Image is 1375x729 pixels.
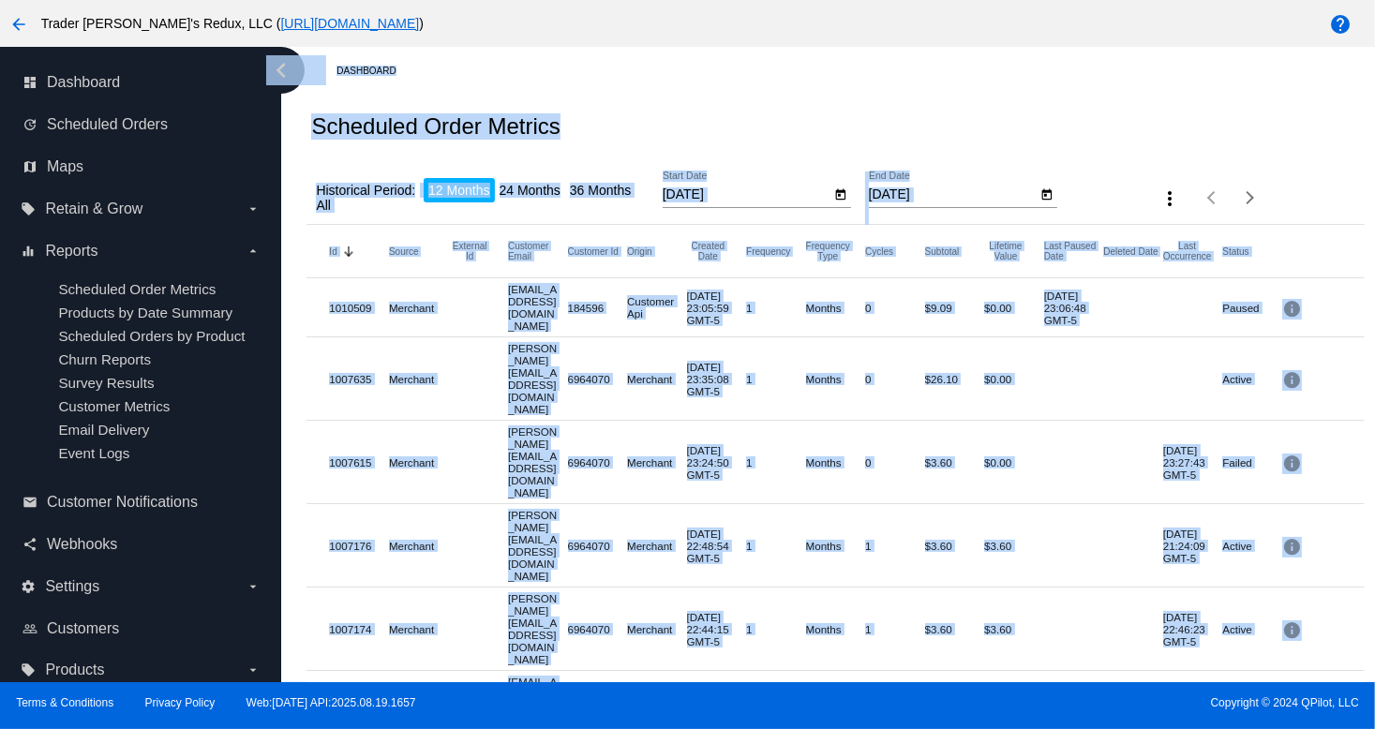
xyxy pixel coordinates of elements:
[22,529,261,559] a: share Webhooks
[1163,606,1223,652] mat-cell: [DATE] 22:46:23 GMT-5
[246,662,261,677] i: arrow_drop_down
[925,245,960,257] button: Change sorting for Subtotal
[568,297,628,319] mat-cell: 184596
[58,398,170,414] a: Customer Metrics
[1163,523,1223,569] mat-cell: [DATE] 21:24:09 GMT-5
[246,201,261,216] i: arrow_drop_down
[508,241,568,261] mat-header-cell: Customer Email
[22,117,37,132] i: update
[746,245,790,257] button: Change sorting for Frequency
[1282,364,1305,394] mat-icon: info
[865,245,893,257] button: Change sorting for Cycles
[984,452,1044,473] mat-cell: $0.00
[568,535,628,557] mat-cell: 6964070
[311,113,560,140] h2: Scheduled Order Metrics
[22,159,37,174] i: map
[45,662,104,678] span: Products
[47,536,117,553] span: Webhooks
[508,421,568,503] mat-cell: [PERSON_NAME][EMAIL_ADDRESS][DOMAIN_NAME]
[266,55,296,85] i: chevron_left
[687,606,747,652] mat-cell: [DATE] 22:44:15 GMT-5
[22,75,37,90] i: dashboard
[22,152,261,182] a: map Maps
[1282,293,1305,322] mat-icon: info
[508,504,568,587] mat-cell: [PERSON_NAME][EMAIL_ADDRESS][DOMAIN_NAME]
[687,523,747,569] mat-cell: [DATE] 22:48:54 GMT-5
[865,618,925,640] mat-cell: 1
[806,535,866,557] mat-cell: Months
[1282,531,1305,560] mat-icon: info
[925,535,985,557] mat-cell: $3.60
[1222,245,1248,257] button: Change sorting for Status
[47,620,119,637] span: Customers
[627,618,687,640] mat-cell: Merchant
[865,368,925,390] mat-cell: 0
[1222,618,1282,640] mat-cell: Active
[58,445,129,461] a: Event Logs
[865,297,925,319] mat-cell: 0
[58,375,154,391] span: Survey Results
[984,241,1027,261] button: Change sorting for LifetimeValue
[424,178,494,202] li: 12 Months
[329,618,389,640] mat-cell: 1007174
[58,351,151,367] span: Churn Reports
[280,16,419,31] a: [URL][DOMAIN_NAME]
[22,110,261,140] a: update Scheduled Orders
[627,246,687,257] mat-header-cell: Origin
[806,368,866,390] mat-cell: Months
[45,243,97,260] span: Reports
[568,246,628,257] mat-header-cell: Customer Id
[687,356,747,402] mat-cell: [DATE] 23:35:08 GMT-5
[21,244,36,259] i: equalizer
[1232,179,1269,216] button: Next page
[21,201,36,216] i: local_offer
[329,452,389,473] mat-cell: 1007615
[806,241,850,261] button: Change sorting for FrequencyType
[1103,246,1163,257] mat-header-cell: Deleted Date
[1038,184,1057,203] button: Open calendar
[41,16,424,31] span: Trader [PERSON_NAME]'s Redux, LLC ( )
[45,201,142,217] span: Retain & Grow
[746,618,806,640] mat-cell: 1
[16,696,113,709] a: Terms & Conditions
[495,178,565,202] li: 24 Months
[47,74,120,91] span: Dashboard
[311,193,336,217] li: All
[1222,452,1282,473] mat-cell: Failed
[145,696,216,709] a: Privacy Policy
[984,368,1044,390] mat-cell: $0.00
[831,184,851,203] button: Open calendar
[329,535,389,557] mat-cell: 1007176
[58,305,232,320] a: Products by Date Summary
[58,328,245,344] span: Scheduled Orders by Product
[1222,368,1282,390] mat-cell: Active
[1282,448,1305,477] mat-icon: info
[1158,187,1181,210] mat-icon: more_vert
[7,13,30,36] mat-icon: arrow_back
[746,452,806,473] mat-cell: 1
[1163,677,1223,723] mat-cell: [DATE] 17:44:00 GMT-5
[568,618,628,640] mat-cell: 6964070
[1194,179,1232,216] button: Previous page
[865,535,925,557] mat-cell: 1
[627,452,687,473] mat-cell: Merchant
[246,244,261,259] i: arrow_drop_down
[21,662,36,677] i: local_offer
[389,368,449,390] mat-cell: Merchant
[1163,439,1223,485] mat-cell: [DATE] 23:27:43 GMT-5
[687,285,747,331] mat-cell: [DATE] 23:05:59 GMT-5
[663,187,831,202] input: Start Date
[508,278,568,336] mat-cell: [EMAIL_ADDRESS][DOMAIN_NAME]
[865,452,925,473] mat-cell: 0
[1329,13,1352,36] mat-icon: help
[687,439,747,485] mat-cell: [DATE] 23:24:50 GMT-5
[58,422,149,438] a: Email Delivery
[1282,615,1305,644] mat-icon: info
[58,281,216,297] a: Scheduled Order Metrics
[329,297,389,319] mat-cell: 1010509
[1044,241,1104,261] mat-header-cell: Last Paused Date
[687,677,747,723] mat-cell: [DATE] 16:37:45 GMT-5
[389,246,449,257] mat-header-cell: Source
[47,494,198,511] span: Customer Notifications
